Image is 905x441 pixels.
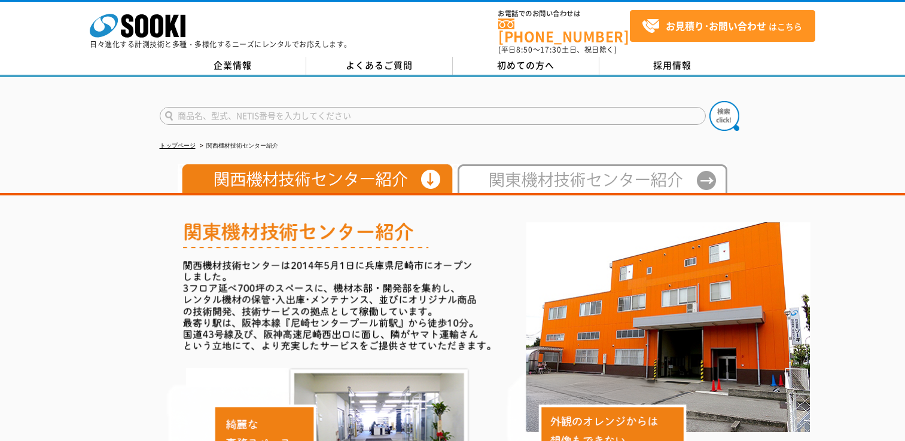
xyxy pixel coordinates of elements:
span: 初めての方へ [497,59,554,72]
a: 企業情報 [160,57,306,75]
a: 採用情報 [599,57,746,75]
strong: お見積り･お問い合わせ [666,19,766,33]
p: 日々進化する計測技術と多種・多様化するニーズにレンタルでお応えします。 [90,41,352,48]
span: はこちら [642,17,802,35]
a: [PHONE_NUMBER] [498,19,630,43]
a: 東日本テクニカルセンター紹介 [453,182,727,191]
img: 東日本テクニカルセンター紹介 [453,164,727,193]
a: 初めての方へ [453,57,599,75]
span: 8:50 [516,44,533,55]
li: 関西機材技術センター紹介 [197,140,278,152]
span: 17:30 [540,44,562,55]
span: お電話でのお問い合わせは [498,10,630,17]
a: よくあるご質問 [306,57,453,75]
a: トップページ [160,142,196,149]
img: 関西機材技術センター紹介 [178,164,453,193]
a: お見積り･お問い合わせはこちら [630,10,815,42]
input: 商品名、型式、NETIS番号を入力してください [160,107,706,125]
span: (平日 ～ 土日、祝日除く) [498,44,617,55]
a: 関西機材技術センター紹介 [178,182,453,191]
img: btn_search.png [709,101,739,131]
